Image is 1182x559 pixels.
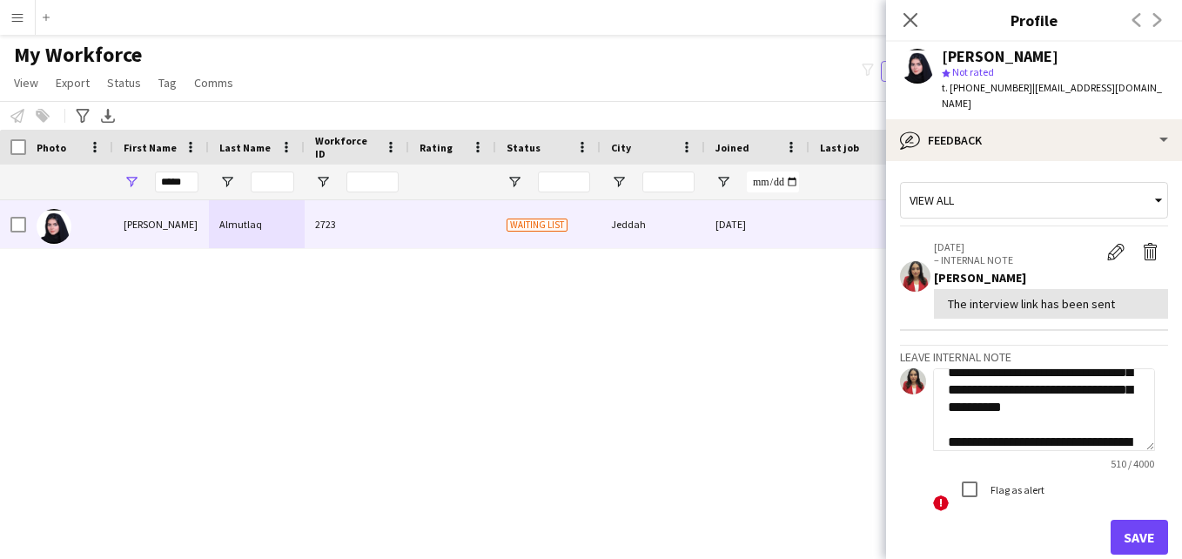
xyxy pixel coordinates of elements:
p: – INTERNAL NOTE [934,253,1098,266]
button: Everyone2,783 [881,61,968,82]
span: Workforce ID [315,134,378,160]
div: Jeddah [601,200,705,248]
div: Feedback [886,119,1182,161]
div: 2723 [305,200,409,248]
div: [PERSON_NAME] [942,49,1058,64]
span: Photo [37,141,66,154]
span: Comms [194,75,233,91]
app-action-btn: Export XLSX [97,105,118,126]
input: City Filter Input [642,172,695,192]
a: Tag [151,71,184,94]
div: [PERSON_NAME] [113,200,209,248]
div: Almutlaq [209,200,305,248]
span: Joined [715,141,749,154]
input: First Name Filter Input [155,172,198,192]
img: Sawsan Almutlaq [37,209,71,244]
a: Export [49,71,97,94]
div: [PERSON_NAME] [934,270,1168,286]
span: Last Name [219,141,271,154]
span: 510 / 4000 [1097,457,1168,470]
span: Tag [158,75,177,91]
span: View all [910,192,954,208]
span: View [14,75,38,91]
button: Open Filter Menu [507,174,522,190]
span: Status [507,141,541,154]
button: Open Filter Menu [219,174,235,190]
span: Last job [820,141,859,154]
span: Rating [420,141,453,154]
div: The interview link has been sent [948,296,1154,312]
span: Status [107,75,141,91]
h3: Profile [886,9,1182,31]
span: Waiting list [507,219,567,232]
a: Status [100,71,148,94]
a: View [7,71,45,94]
input: Workforce ID Filter Input [346,172,399,192]
a: Comms [187,71,240,94]
button: Open Filter Menu [124,174,139,190]
span: City [611,141,631,154]
span: Export [56,75,90,91]
app-action-btn: Advanced filters [72,105,93,126]
input: Last Name Filter Input [251,172,294,192]
span: ! [933,495,949,511]
div: [DATE] [705,200,809,248]
span: My Workforce [14,42,142,68]
button: Open Filter Menu [611,174,627,190]
p: [DATE] [934,240,1098,253]
label: Flag as alert [987,483,1044,496]
span: | [EMAIL_ADDRESS][DOMAIN_NAME] [942,81,1162,110]
input: Joined Filter Input [747,172,799,192]
span: Not rated [952,65,994,78]
h3: Leave internal note [900,349,1168,365]
button: Open Filter Menu [315,174,331,190]
input: Status Filter Input [538,172,590,192]
button: Save [1111,520,1168,555]
span: First Name [124,141,177,154]
span: t. [PHONE_NUMBER] [942,81,1032,94]
button: Open Filter Menu [715,174,731,190]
